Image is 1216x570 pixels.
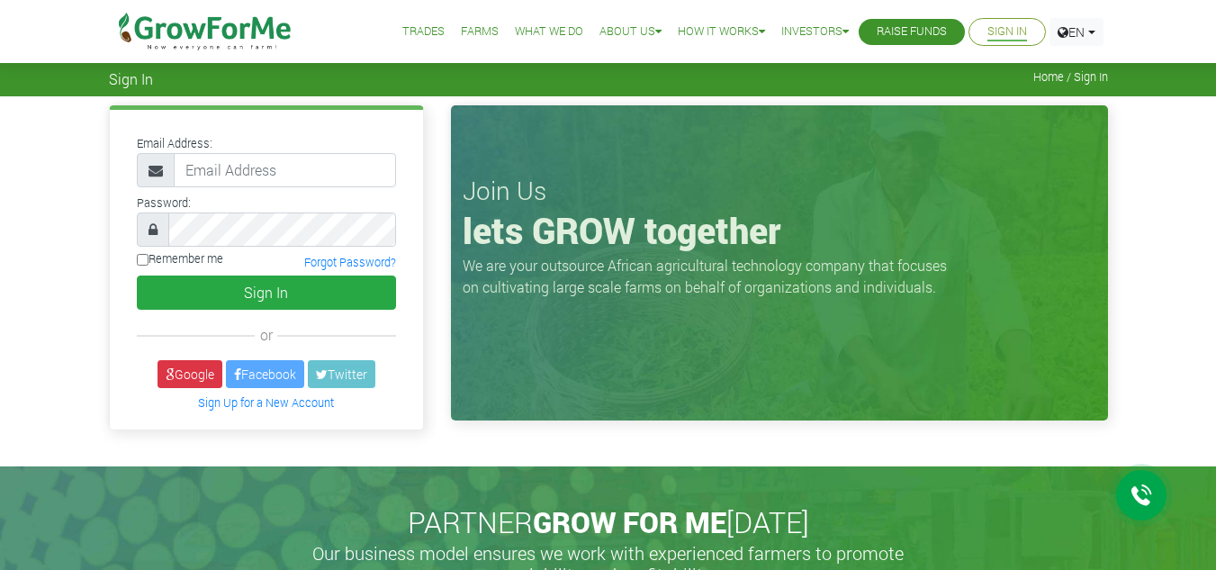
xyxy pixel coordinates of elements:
a: EN [1049,18,1103,46]
a: Forgot Password? [304,255,396,269]
span: Sign In [109,70,153,87]
a: Google [158,360,222,388]
a: Investors [781,23,849,41]
h1: lets GROW together [463,209,1096,252]
label: Remember me [137,250,223,267]
span: GROW FOR ME [533,502,726,541]
a: Trades [402,23,445,41]
a: Sign In [987,23,1027,41]
a: About Us [599,23,662,41]
label: Email Address: [137,135,212,152]
label: Password: [137,195,191,212]
div: or [137,324,396,346]
h3: Join Us [463,176,1096,206]
button: Sign In [137,276,396,310]
a: Raise Funds [877,23,947,41]
a: How it Works [678,23,765,41]
h2: PARTNER [DATE] [116,505,1101,539]
input: Remember me [137,254,149,266]
a: Sign Up for a New Account [198,395,334,410]
a: Farms [461,23,499,41]
a: What We Do [515,23,583,41]
span: Home / Sign In [1033,70,1108,84]
input: Email Address [174,153,396,187]
p: We are your outsource African agricultural technology company that focuses on cultivating large s... [463,255,958,298]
